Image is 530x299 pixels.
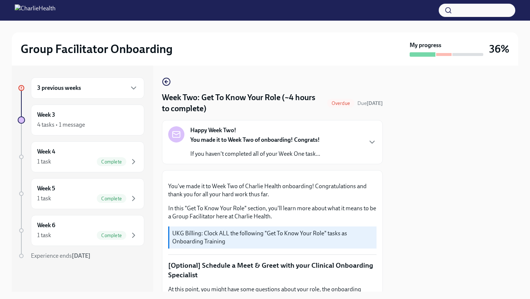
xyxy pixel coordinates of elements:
div: 4 tasks • 1 message [37,121,85,129]
h2: Group Facilitator Onboarding [21,42,173,56]
strong: My progress [410,41,441,49]
strong: Happy Week Two! [190,126,236,134]
span: Complete [97,233,126,238]
strong: [DATE] [367,100,383,106]
p: You've made it to Week Two of Charlie Health onboarding! Congratulations and thank you for all yo... [168,182,377,198]
span: Complete [97,196,126,201]
h6: Week 3 [37,111,55,119]
h4: Week Two: Get To Know Your Role (~4 hours to complete) [162,92,324,114]
div: 1 task [37,194,51,203]
h6: Week 5 [37,184,55,193]
h3: 36% [489,42,509,56]
p: [Optional] Schedule a Meet & Greet with your Clinical Onboarding Specialist [168,261,377,279]
p: If you haven't completed all of your Week One task... [190,150,320,158]
a: Week 34 tasks • 1 message [18,105,144,136]
span: Experience ends [31,252,91,259]
h6: 3 previous weeks [37,84,81,92]
a: Week 61 taskComplete [18,215,144,246]
div: 1 task [37,231,51,239]
div: 3 previous weeks [31,77,144,99]
a: Week 51 taskComplete [18,178,144,209]
strong: [DATE] [72,252,91,259]
h6: Week 4 [37,148,55,156]
div: 1 task [37,158,51,166]
strong: You made it to Week Two of onboarding! Congrats! [190,136,320,143]
span: Complete [97,159,126,165]
p: UKG Billing: Clock ALL the following "Get To Know Your Role" tasks as Onboarding Training [172,229,374,246]
span: August 18th, 2025 08:00 [357,100,383,107]
span: Overdue [327,101,354,106]
span: Due [357,100,383,106]
h6: Week 6 [37,221,55,229]
p: In this "Get To Know Your Role" section, you'll learn more about what it means to be a Group Faci... [168,204,377,221]
img: CharlieHealth [15,4,56,16]
a: Week 41 taskComplete [18,141,144,172]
